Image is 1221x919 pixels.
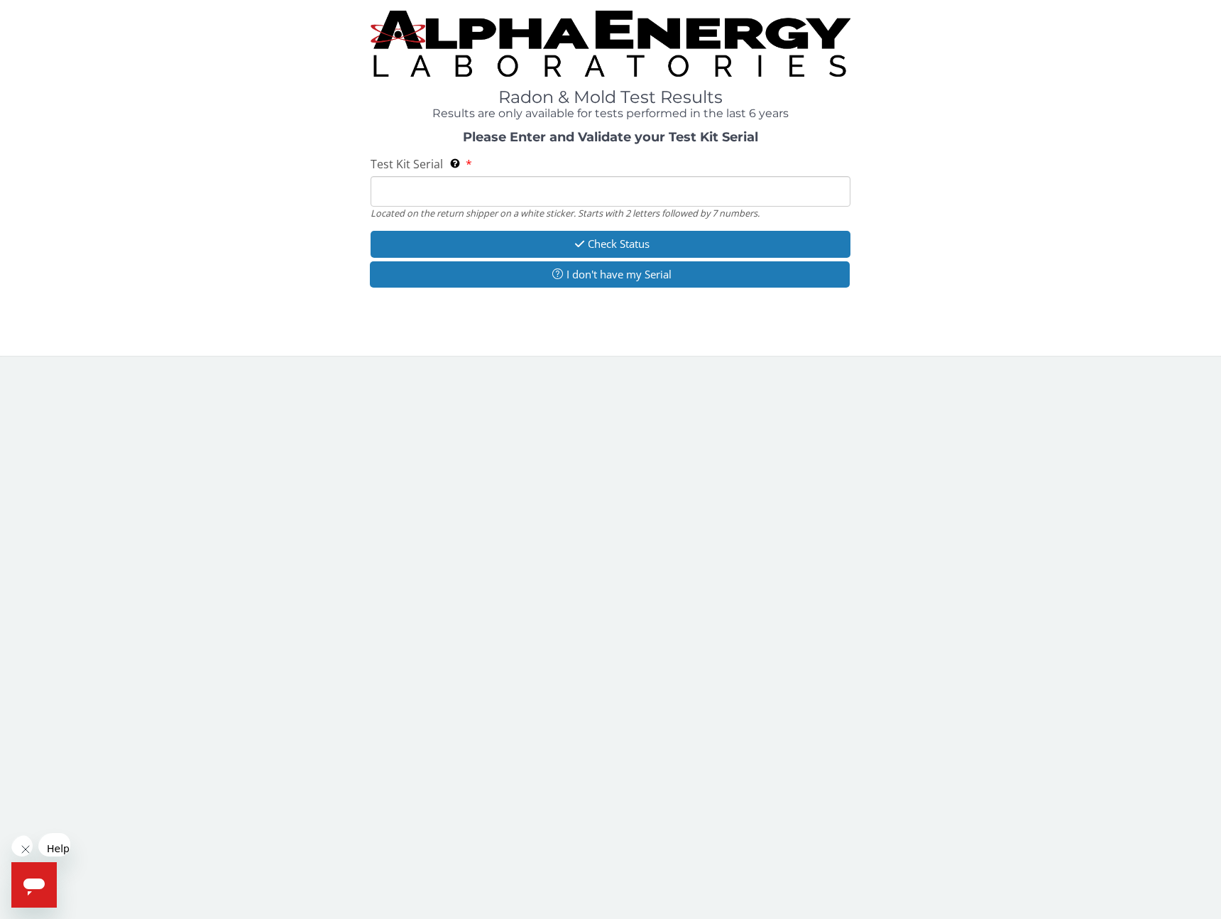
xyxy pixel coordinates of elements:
[371,88,850,107] h1: Radon & Mold Test Results
[371,156,443,172] span: Test Kit Serial
[11,835,33,857] iframe: Close message
[370,261,850,288] button: I don't have my Serial
[371,207,850,219] div: Located on the return shipper on a white sticker. Starts with 2 letters followed by 7 numbers.
[371,11,850,77] img: TightCrop.jpg
[38,833,70,857] iframe: Message from company
[371,107,850,120] h4: Results are only available for tests performed in the last 6 years
[11,862,57,908] iframe: Button to launch messaging window
[371,231,850,257] button: Check Status
[463,129,758,145] strong: Please Enter and Validate your Test Kit Serial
